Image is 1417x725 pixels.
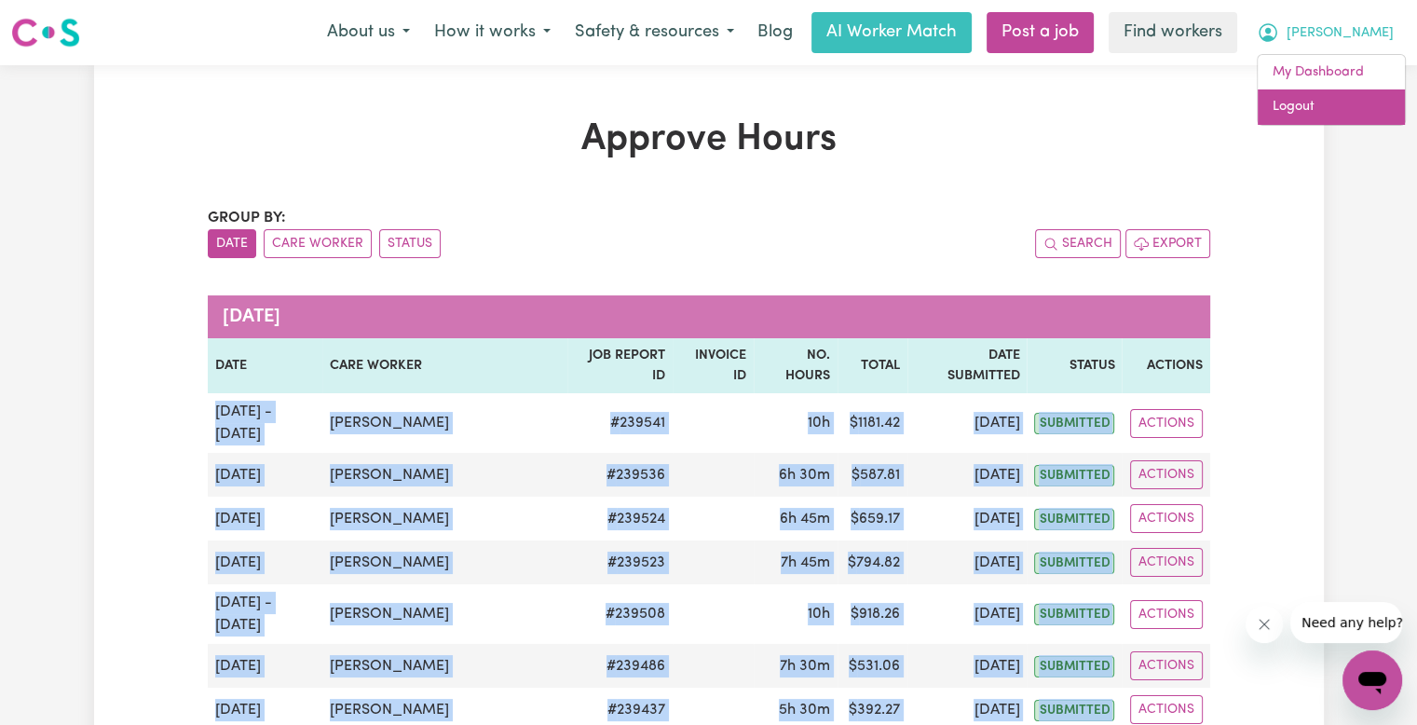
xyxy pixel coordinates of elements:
[1342,650,1402,710] iframe: Button to launch messaging window
[673,338,754,393] th: Invoice ID
[754,338,838,393] th: No. Hours
[567,584,672,644] td: # 239508
[11,16,80,49] img: Careseekers logo
[838,584,907,644] td: $ 918.26
[907,497,1027,540] td: [DATE]
[11,11,80,54] a: Careseekers logo
[1290,602,1402,643] iframe: Message from company
[1109,12,1237,53] a: Find workers
[1125,229,1210,258] button: Export
[567,393,672,453] td: # 239541
[567,453,672,497] td: # 239536
[1034,465,1114,486] span: submitted
[208,584,323,644] td: [DATE] - [DATE]
[1258,89,1405,125] a: Logout
[208,338,323,393] th: Date
[838,497,907,540] td: $ 659.17
[208,211,286,226] span: Group by:
[1034,604,1114,625] span: submitted
[567,540,672,584] td: # 239523
[1130,409,1203,438] button: Actions
[907,584,1027,644] td: [DATE]
[567,644,672,688] td: # 239486
[208,644,323,688] td: [DATE]
[781,555,830,570] span: 7 hours 45 minutes
[1258,55,1405,90] a: My Dashboard
[811,12,972,53] a: AI Worker Match
[322,584,567,644] td: [PERSON_NAME]
[1246,606,1283,643] iframe: Close message
[567,497,672,540] td: # 239524
[1130,548,1203,577] button: Actions
[264,229,372,258] button: sort invoices by care worker
[987,12,1094,53] a: Post a job
[208,497,323,540] td: [DATE]
[1034,413,1114,434] span: submitted
[838,540,907,584] td: $ 794.82
[907,453,1027,497] td: [DATE]
[808,416,830,431] span: 10 hours
[208,540,323,584] td: [DATE]
[322,453,567,497] td: [PERSON_NAME]
[808,607,830,622] span: 10 hours
[907,393,1027,453] td: [DATE]
[322,393,567,453] td: [PERSON_NAME]
[838,338,907,393] th: Total
[907,644,1027,688] td: [DATE]
[1130,504,1203,533] button: Actions
[780,512,830,527] span: 6 hours 45 minutes
[422,13,563,52] button: How it works
[315,13,422,52] button: About us
[322,540,567,584] td: [PERSON_NAME]
[838,644,907,688] td: $ 531.06
[322,497,567,540] td: [PERSON_NAME]
[1034,700,1114,721] span: submitted
[746,12,804,53] a: Blog
[1035,229,1121,258] button: Search
[322,644,567,688] td: [PERSON_NAME]
[1034,656,1114,677] span: submitted
[379,229,441,258] button: sort invoices by paid status
[1130,695,1203,724] button: Actions
[563,13,746,52] button: Safety & resources
[208,295,1210,338] caption: [DATE]
[779,468,830,483] span: 6 hours 30 minutes
[208,117,1210,162] h1: Approve Hours
[1287,23,1394,44] span: [PERSON_NAME]
[208,393,323,453] td: [DATE] - [DATE]
[1027,338,1122,393] th: Status
[1257,54,1406,126] div: My Account
[567,338,672,393] th: Job Report ID
[1130,460,1203,489] button: Actions
[1130,600,1203,629] button: Actions
[322,338,567,393] th: Care worker
[1122,338,1209,393] th: Actions
[208,229,256,258] button: sort invoices by date
[780,659,830,674] span: 7 hours 30 minutes
[838,393,907,453] td: $ 1181.42
[1034,509,1114,530] span: submitted
[779,703,830,718] span: 5 hours 30 minutes
[208,453,323,497] td: [DATE]
[1034,553,1114,574] span: submitted
[907,338,1027,393] th: Date Submitted
[838,453,907,497] td: $ 587.81
[1245,13,1406,52] button: My Account
[1130,651,1203,680] button: Actions
[11,13,113,28] span: Need any help?
[907,540,1027,584] td: [DATE]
